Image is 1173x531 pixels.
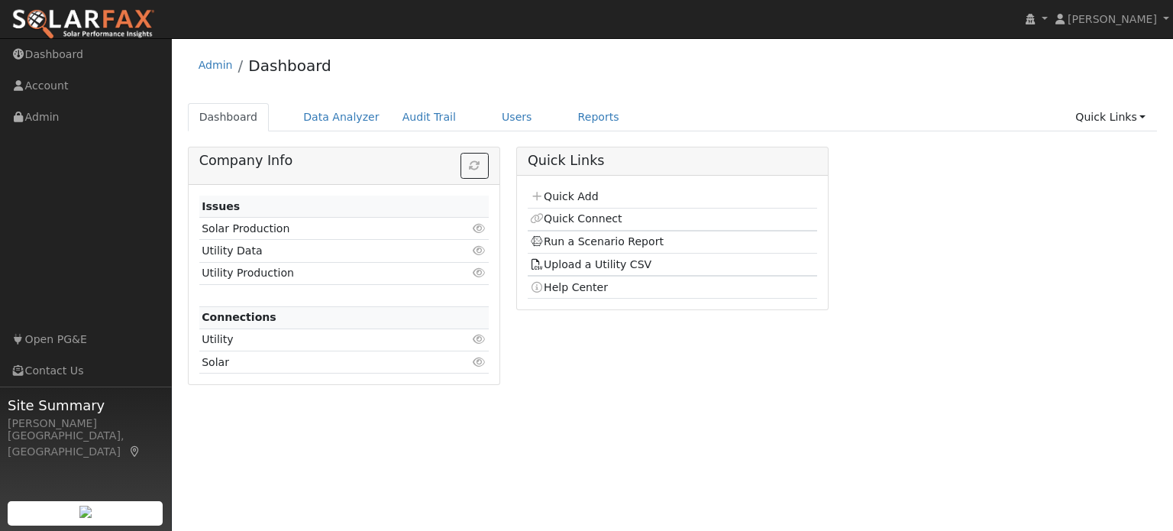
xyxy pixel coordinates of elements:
[530,190,598,202] a: Quick Add
[79,506,92,518] img: retrieve
[199,351,442,374] td: Solar
[8,416,163,432] div: [PERSON_NAME]
[248,57,331,75] a: Dashboard
[199,153,489,169] h5: Company Info
[199,329,442,351] td: Utility
[8,395,163,416] span: Site Summary
[530,235,664,248] a: Run a Scenario Report
[473,223,486,234] i: Click to view
[1064,103,1157,131] a: Quick Links
[473,267,486,278] i: Click to view
[199,218,442,240] td: Solar Production
[202,311,276,323] strong: Connections
[528,153,817,169] h5: Quick Links
[567,103,631,131] a: Reports
[128,445,142,458] a: Map
[202,200,240,212] strong: Issues
[490,103,544,131] a: Users
[188,103,270,131] a: Dashboard
[473,357,486,367] i: Click to view
[473,334,486,345] i: Click to view
[11,8,155,40] img: SolarFax
[199,262,442,284] td: Utility Production
[8,428,163,460] div: [GEOGRAPHIC_DATA], [GEOGRAPHIC_DATA]
[292,103,391,131] a: Data Analyzer
[530,212,622,225] a: Quick Connect
[391,103,467,131] a: Audit Trail
[530,281,608,293] a: Help Center
[473,245,486,256] i: Click to view
[199,59,233,71] a: Admin
[199,240,442,262] td: Utility Data
[1068,13,1157,25] span: [PERSON_NAME]
[530,258,651,270] a: Upload a Utility CSV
